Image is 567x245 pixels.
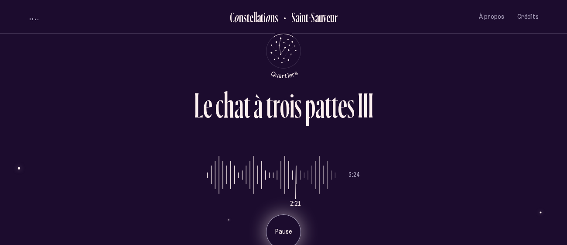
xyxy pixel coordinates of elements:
div: s [275,10,278,24]
div: h [223,87,234,123]
tspan: Quartiers [270,69,299,79]
div: l [253,10,255,24]
div: o [265,10,270,24]
h2: Saint-Sauveur [285,10,338,24]
div: s [294,87,302,123]
p: 3:24 [348,171,360,179]
div: C [230,10,234,24]
div: t [325,87,331,123]
div: i [290,87,294,123]
div: n [239,10,243,24]
button: Retour au menu principal [258,34,309,79]
div: à [253,87,263,123]
button: volume audio [28,12,40,21]
div: I [368,87,373,123]
div: L [194,87,203,123]
p: Pause [273,228,294,236]
div: a [315,87,325,123]
div: t [247,10,249,24]
div: I [363,87,368,123]
span: À propos [479,13,504,21]
div: t [266,87,273,123]
div: l [255,10,257,24]
div: e [338,87,347,123]
div: a [257,10,261,24]
div: s [347,87,355,123]
button: À propos [479,7,504,27]
button: Crédits [517,7,539,27]
div: e [203,87,212,123]
div: s [243,10,247,24]
span: Crédits [517,13,539,21]
div: i [263,10,266,24]
div: o [280,87,290,123]
div: I [358,87,363,123]
div: r [273,87,280,123]
div: e [249,10,253,24]
div: n [270,10,275,24]
div: t [261,10,263,24]
button: Retour au Quartier [278,10,338,24]
div: o [234,10,239,24]
div: a [234,87,244,123]
div: c [215,87,223,123]
div: t [331,87,338,123]
div: p [305,87,315,123]
div: t [244,87,250,123]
